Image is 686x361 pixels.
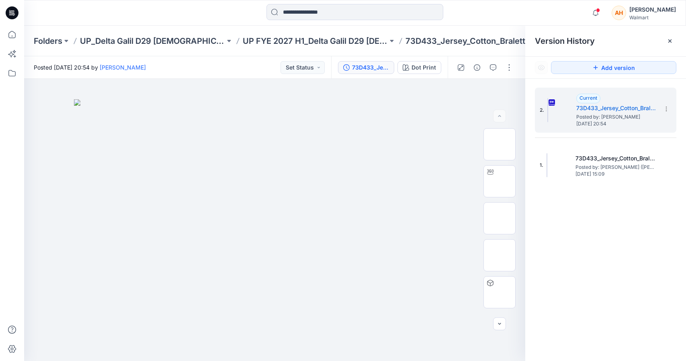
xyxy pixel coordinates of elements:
[667,38,673,44] button: Close
[580,95,597,101] span: Current
[547,153,547,177] img: 73D433_Jersey_Cotton_Bralette
[629,5,676,14] div: [PERSON_NAME]
[576,103,657,113] h5: 73D433_Jersey_Cotton_Bralette
[34,35,62,47] a: Folders
[575,163,656,171] span: Posted by: Dorelle Mcpherson (Delta Galil)
[471,61,483,74] button: Details
[629,14,676,21] div: Walmart
[575,171,656,177] span: [DATE] 15:09
[100,64,146,71] a: [PERSON_NAME]
[535,36,595,46] span: Version History
[551,61,676,74] button: Add version
[547,98,548,122] img: 73D433_Jersey_Cotton_Bralette
[243,35,388,47] a: UP FYE 2027 H1_Delta Galil D29 [DEMOGRAPHIC_DATA] NOBO Bras
[74,99,476,361] img: eyJhbGciOiJIUzI1NiIsImtpZCI6IjAiLCJzbHQiOiJzZXMiLCJ0eXAiOiJKV1QifQ.eyJkYXRhIjp7InR5cGUiOiJzdG9yYW...
[405,35,530,47] p: 73D433_Jersey_Cotton_Bralette
[612,6,626,20] div: AH
[338,61,394,74] button: 73D433_Jersey_Cotton_Bralette
[576,113,657,121] span: Posted by: Anya Haber
[80,35,225,47] a: UP_Delta Galil D29 [DEMOGRAPHIC_DATA] NOBO Intimates
[352,63,389,72] div: 73D433_Jersey_Cotton_Bralette
[540,162,543,169] span: 1.
[397,61,441,74] button: Dot Print
[576,121,657,127] span: [DATE] 20:54
[540,107,544,114] span: 2.
[412,63,436,72] div: Dot Print
[575,154,656,163] h5: 73D433_Jersey_Cotton_Bralette
[535,61,548,74] button: Show Hidden Versions
[34,63,146,72] span: Posted [DATE] 20:54 by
